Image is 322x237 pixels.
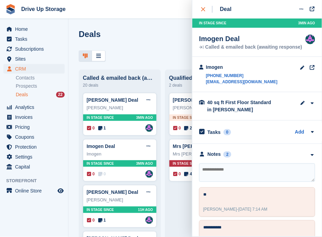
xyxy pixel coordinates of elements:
a: Andy [145,124,153,132]
a: Preview store [56,187,65,195]
a: [PERSON_NAME] Deal [87,97,138,103]
a: Deals 22 [16,91,65,98]
span: Home [15,24,56,34]
a: menu [3,34,65,44]
span: 0 [87,125,95,131]
span: In stage since [173,115,200,120]
span: In stage since [173,161,200,166]
span: Invoices [15,112,56,122]
span: Analytics [15,102,56,112]
span: Settings [15,152,56,162]
div: 2 deals [169,81,243,89]
a: [PHONE_NUMBER] [206,73,278,79]
span: 0 [87,171,95,177]
span: Pricing [15,122,56,132]
span: 0 [98,171,106,177]
div: 22 [56,92,65,98]
div: Notes [208,151,221,158]
div: Mrs [PERSON_NAME] [173,151,239,158]
span: Capital [15,162,56,172]
a: [PERSON_NAME] Deal [87,189,138,195]
a: menu [3,186,65,196]
span: 3MIN AGO [136,115,153,120]
span: In stage since [87,161,114,166]
span: 0 [173,125,181,131]
span: 1 [98,125,106,131]
span: [DATE] 7:14 AM [239,207,268,212]
span: 0 [173,171,181,177]
span: Deals [16,91,28,98]
div: 40 sq ft First Floor Standard in [PERSON_NAME] [207,99,276,113]
h1: Deals [79,29,101,39]
a: menu [3,132,65,142]
img: Andy [145,216,153,224]
span: In stage since [199,21,227,26]
a: Andy [145,170,153,178]
a: menu [3,122,65,132]
div: Called & emailed back (awaiting response) [199,45,302,50]
a: [EMAIL_ADDRESS][DOMAIN_NAME] [206,79,278,85]
span: Subscriptions [15,44,56,54]
a: menu [3,162,65,172]
div: 20 deals [83,81,157,89]
a: menu [3,112,65,122]
a: [PERSON_NAME] [PERSON_NAME] Deal [173,97,266,103]
a: menu [3,64,65,74]
img: stora-icon-8386f47178a22dfd0bd8f6a31ec36ba5ce8667c1dd55bd0f319d3a0aa187defe.svg [5,4,16,14]
span: Prospects [16,83,37,89]
span: In stage since [87,115,114,120]
span: 11H AGO [138,207,153,212]
a: menu [3,54,65,64]
span: 3MIN AGO [298,21,315,26]
img: Andy [306,35,315,44]
a: Prospects [16,83,65,90]
span: 2 [184,125,192,131]
div: Imogen Deal [199,35,302,43]
div: Qualified: Spoken/email conversation with them [169,75,243,81]
div: [PERSON_NAME] [87,197,153,203]
a: menu [3,44,65,54]
span: 1 [98,217,106,223]
div: Deal [220,5,232,13]
a: Add [295,128,304,136]
h2: Tasks [207,129,221,135]
div: Called & emailed back (awaiting response) [83,75,157,81]
div: - [203,206,268,212]
span: Sites [15,54,56,64]
span: Protection [15,142,56,152]
a: menu [3,24,65,34]
div: 2 [223,151,231,158]
span: CRM [15,64,56,74]
a: Imogen Deal [87,144,115,149]
span: [PERSON_NAME] [203,207,237,212]
span: Online Store [15,186,56,196]
div: Imogen [206,64,278,71]
span: 3MIN AGO [136,161,153,166]
span: 0 [87,217,95,223]
a: Contacts [16,75,65,81]
span: 4 [184,171,192,177]
a: menu [3,142,65,152]
a: menu [3,102,65,112]
a: Mrs [PERSON_NAME] [173,144,223,149]
span: Tasks [15,34,56,44]
span: Coupons [15,132,56,142]
div: [PERSON_NAME] [87,104,153,111]
div: 0 [223,129,231,135]
a: menu [3,152,65,162]
div: [PERSON_NAME] [PERSON_NAME] [173,104,239,111]
div: Imogen [87,151,153,158]
span: In stage since [87,207,114,212]
span: Storefront [6,177,68,184]
a: Drive Up Storage [18,3,68,15]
